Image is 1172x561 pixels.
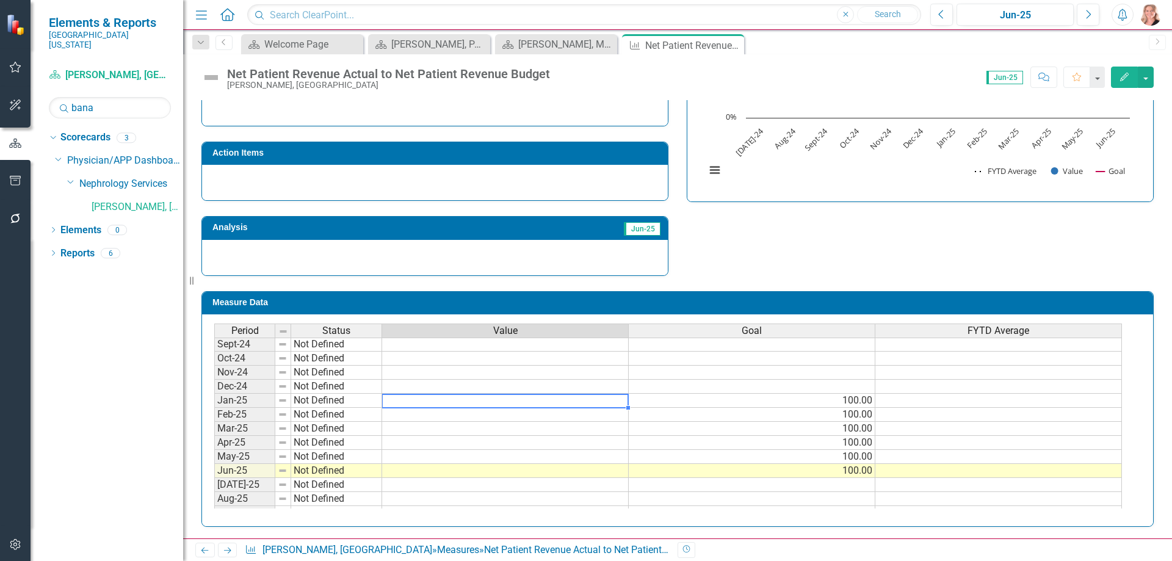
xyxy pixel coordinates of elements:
td: Sept-25 [214,506,275,520]
div: Net Patient Revenue Actual to Net Patient Revenue Budget [227,67,550,81]
button: Jun-25 [957,4,1074,26]
td: Aug-25 [214,492,275,506]
div: [PERSON_NAME], [GEOGRAPHIC_DATA] [227,81,550,90]
td: [DATE]-25 [214,478,275,492]
td: 100.00 [629,464,875,478]
text: May-25 [1059,126,1085,152]
td: Sept-24 [214,338,275,352]
td: Nov-24 [214,366,275,380]
a: [PERSON_NAME], MD Dashboard [498,37,614,52]
h3: Analysis [212,223,429,232]
input: Search ClearPoint... [247,4,921,26]
text: Dec-24 [900,125,926,151]
button: Search [857,6,918,23]
td: Not Defined [291,338,382,352]
h3: Measure Data [212,298,1147,307]
img: 8DAGhfEEPCf229AAAAAElFTkSuQmCC [278,339,288,349]
a: Welcome Page [244,37,360,52]
span: Search [875,9,901,19]
span: Goal [742,325,762,336]
img: Tiffany LaCoste [1140,4,1162,26]
text: Oct-24 [837,125,862,150]
td: Not Defined [291,408,382,422]
td: 100.00 [629,394,875,408]
a: [PERSON_NAME], [GEOGRAPHIC_DATA] [92,200,183,214]
span: Period [231,325,259,336]
td: May-25 [214,450,275,464]
button: View chart menu, Chart [706,162,723,179]
td: Jun-25 [214,464,275,478]
td: Mar-25 [214,422,275,436]
div: 0 [107,225,127,235]
a: Elements [60,223,101,237]
td: 100.00 [629,436,875,450]
a: Scorecards [60,131,110,145]
img: 8DAGhfEEPCf229AAAAAElFTkSuQmCC [278,494,288,504]
input: Search Below... [49,97,171,118]
div: 3 [117,132,136,143]
img: 8DAGhfEEPCf229AAAAAElFTkSuQmCC [278,410,288,419]
a: [PERSON_NAME], [GEOGRAPHIC_DATA] [49,68,171,82]
td: Not Defined [291,380,382,394]
span: Jun-25 [986,71,1023,84]
img: 8DAGhfEEPCf229AAAAAElFTkSuQmCC [278,466,288,476]
img: 8DAGhfEEPCf229AAAAAElFTkSuQmCC [278,367,288,377]
button: Show Value [1051,165,1083,176]
text: Sept-24 [802,125,830,153]
text: Feb-25 [964,126,989,151]
span: FYTD Average [968,325,1029,336]
div: Net Patient Revenue Actual to Net Patient Revenue Budget [645,38,741,53]
div: [PERSON_NAME], PA Dashboard [391,37,487,52]
td: Apr-25 [214,436,275,450]
img: Not Defined [201,68,221,87]
a: Physician/APP Dashboards [67,154,183,168]
text: Jun-25 [1093,126,1117,150]
img: 8DAGhfEEPCf229AAAAAElFTkSuQmCC [278,327,288,336]
td: Not Defined [291,352,382,366]
text: Aug-24 [772,125,798,151]
a: Nephrology Services [79,177,183,191]
td: Oct-24 [214,352,275,366]
div: Net Patient Revenue Actual to Net Patient Revenue Budget [484,544,734,556]
img: 8DAGhfEEPCf229AAAAAElFTkSuQmCC [278,438,288,447]
td: 100.00 [629,450,875,464]
td: Not Defined [291,394,382,408]
text: Mar-25 [996,126,1021,151]
td: Not Defined [291,492,382,506]
div: 6 [101,248,120,258]
small: [GEOGRAPHIC_DATA][US_STATE] [49,30,171,50]
td: Dec-24 [214,380,275,394]
td: Not Defined [291,366,382,380]
span: Status [322,325,350,336]
div: Jun-25 [961,8,1069,23]
text: [DATE]-24 [733,125,766,158]
td: Not Defined [291,464,382,478]
text: Jan-25 [933,126,958,150]
a: Measures [437,544,479,556]
span: Jun-25 [624,222,660,236]
img: 8DAGhfEEPCf229AAAAAElFTkSuQmCC [278,452,288,461]
text: Nov-24 [867,125,894,151]
span: Elements & Reports [49,15,171,30]
img: 8DAGhfEEPCf229AAAAAElFTkSuQmCC [278,508,288,518]
td: Not Defined [291,436,382,450]
img: 8DAGhfEEPCf229AAAAAElFTkSuQmCC [278,480,288,490]
td: 100.00 [629,408,875,422]
a: [PERSON_NAME], [GEOGRAPHIC_DATA] [262,544,432,556]
td: Not Defined [291,422,382,436]
td: 100.00 [629,422,875,436]
span: Value [493,325,518,336]
td: Not Defined [291,478,382,492]
td: Jan-25 [214,394,275,408]
text: Apr-25 [1029,126,1053,150]
div: [PERSON_NAME], MD Dashboard [518,37,614,52]
button: Show Goal [1096,165,1125,176]
div: » » [245,543,668,557]
a: [PERSON_NAME], PA Dashboard [371,37,487,52]
img: 8DAGhfEEPCf229AAAAAElFTkSuQmCC [278,353,288,363]
td: Not Defined [291,506,382,520]
img: 8DAGhfEEPCf229AAAAAElFTkSuQmCC [278,382,288,391]
img: ClearPoint Strategy [6,13,27,35]
a: Reports [60,247,95,261]
img: 8DAGhfEEPCf229AAAAAElFTkSuQmCC [278,424,288,433]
